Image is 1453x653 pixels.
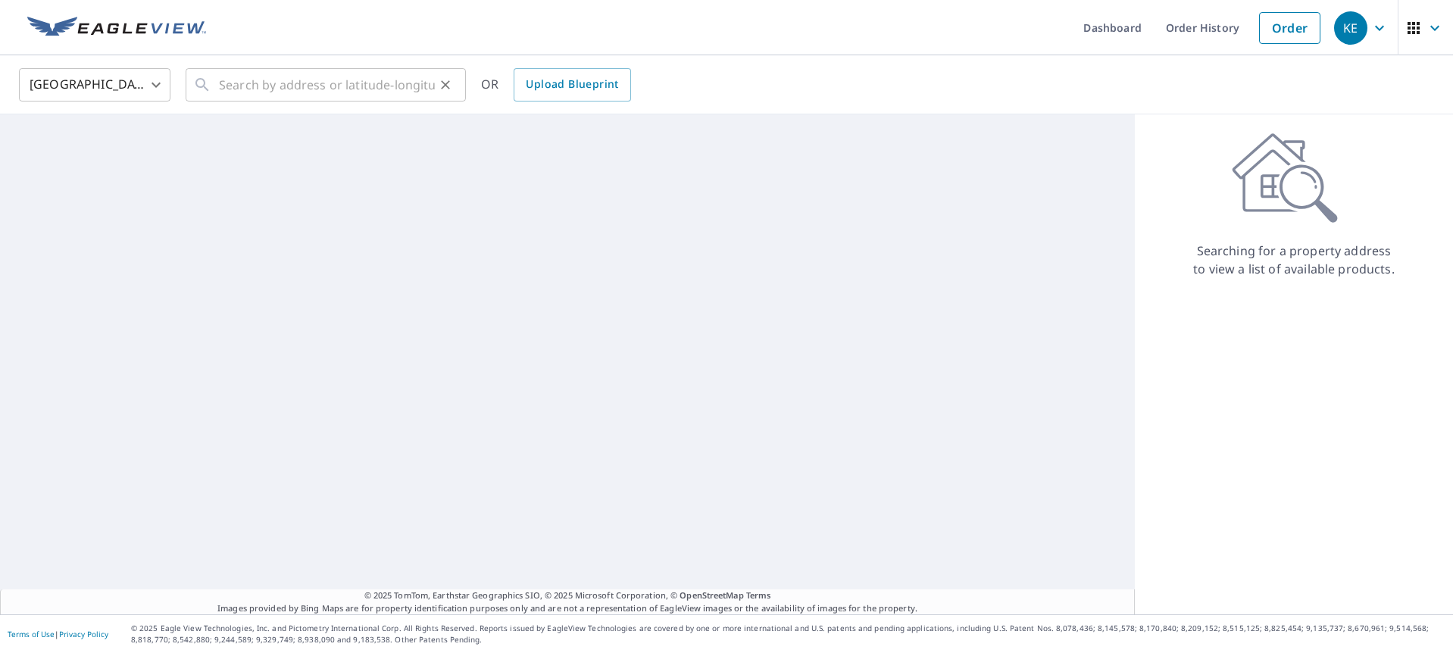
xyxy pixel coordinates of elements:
span: Upload Blueprint [526,75,618,94]
a: Upload Blueprint [514,68,630,102]
a: OpenStreetMap [680,589,743,601]
div: [GEOGRAPHIC_DATA] [19,64,170,106]
a: Privacy Policy [59,629,108,639]
button: Clear [435,74,456,95]
input: Search by address or latitude-longitude [219,64,435,106]
a: Order [1259,12,1320,44]
a: Terms [746,589,771,601]
p: © 2025 Eagle View Technologies, Inc. and Pictometry International Corp. All Rights Reserved. Repo... [131,623,1445,645]
a: Terms of Use [8,629,55,639]
img: EV Logo [27,17,206,39]
p: Searching for a property address to view a list of available products. [1192,242,1395,278]
p: | [8,630,108,639]
div: KE [1334,11,1367,45]
span: © 2025 TomTom, Earthstar Geographics SIO, © 2025 Microsoft Corporation, © [364,589,771,602]
div: OR [481,68,631,102]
